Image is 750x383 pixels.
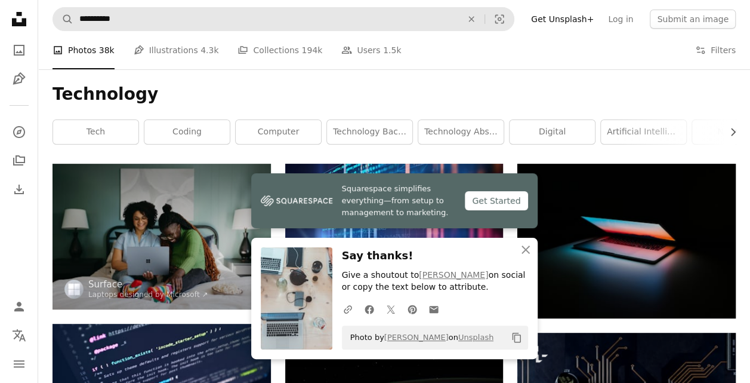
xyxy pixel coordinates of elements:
[53,164,271,310] img: a woman sitting on a bed using a laptop
[200,44,218,57] span: 4.3k
[601,10,640,29] a: Log in
[7,38,31,62] a: Photos
[88,278,208,290] a: Surface
[7,67,31,91] a: Illustrations
[342,183,456,219] span: Squarespace simplifies everything—from setup to management to marketing.
[144,120,230,144] a: coding
[423,297,445,321] a: Share over email
[88,290,208,299] a: Laptops designed by Microsoft ↗
[7,352,31,376] button: Menu
[695,31,736,69] button: Filters
[134,31,219,69] a: Illustrations 4.3k
[301,44,322,57] span: 194k
[419,270,488,280] a: [PERSON_NAME]
[344,328,494,347] span: Photo by on
[458,333,493,342] a: Unsplash
[251,173,538,228] a: Squarespace simplifies everything—from setup to management to marketing.Get Started
[342,247,528,265] h3: Say thanks!
[383,44,401,57] span: 1.5k
[285,164,504,325] img: digital code number abstract background, represent coding technology and programming languages.
[7,323,31,347] button: Language
[465,191,527,210] div: Get Started
[53,7,514,31] form: Find visuals sitewide
[7,7,31,33] a: Home — Unsplash
[7,149,31,173] a: Collections
[507,327,527,348] button: Copy to clipboard
[53,8,73,30] button: Search Unsplash
[601,120,686,144] a: artificial intelligence
[237,31,322,69] a: Collections 194k
[341,31,401,69] a: Users 1.5k
[236,120,321,144] a: computer
[53,120,138,144] a: tech
[418,120,504,144] a: technology abstract
[327,120,412,144] a: technology background
[402,297,423,321] a: Share on Pinterest
[722,120,736,144] button: scroll list to the right
[359,297,380,321] a: Share on Facebook
[261,192,332,210] img: file-1747939142011-51e5cc87e3c9
[53,231,271,242] a: a woman sitting on a bed using a laptop
[380,297,402,321] a: Share on Twitter
[510,120,595,144] a: digital
[384,333,449,342] a: [PERSON_NAME]
[53,84,736,105] h1: Technology
[64,280,84,299] img: Go to Surface's profile
[7,177,31,201] a: Download History
[524,10,601,29] a: Get Unsplash+
[458,8,484,30] button: Clear
[7,295,31,318] a: Log in / Sign up
[7,120,31,144] a: Explore
[517,164,736,318] img: gray and black laptop computer on surface
[342,269,528,293] p: Give a shoutout to on social or copy the text below to attribute.
[517,235,736,246] a: gray and black laptop computer on surface
[650,10,736,29] button: Submit an image
[485,8,514,30] button: Visual search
